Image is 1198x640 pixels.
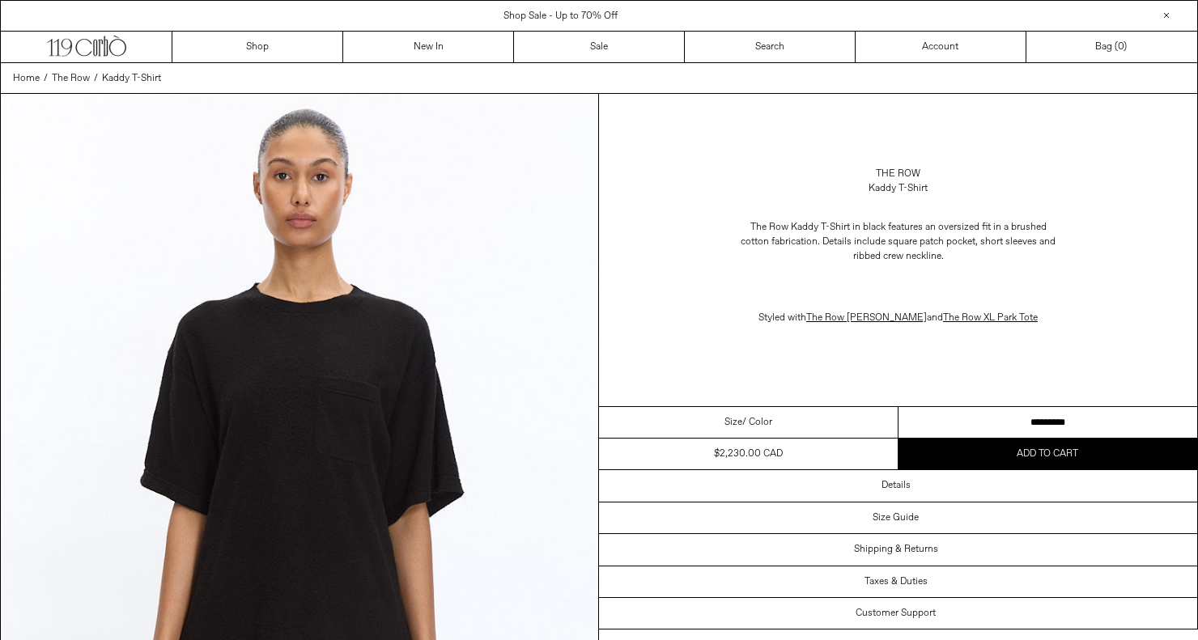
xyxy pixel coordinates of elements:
div: Kaddy T-Shirt [869,181,928,196]
span: ) [1118,40,1127,54]
p: The Row Kaddy T-Shirt in black features an oversized fit in a brushed cotton fabrication. Details... [737,212,1060,272]
div: $2,230.00 CAD [714,447,783,461]
h3: Size Guide [873,512,919,523]
h3: Taxes & Duties [865,576,928,587]
a: Shop [172,32,343,62]
span: / [94,71,98,86]
a: The Row [52,71,90,86]
a: Bag () [1026,32,1197,62]
span: Home [13,72,40,85]
a: Shop Sale - Up to 70% Off [503,10,618,23]
span: Size [724,415,742,430]
h3: Customer Support [856,608,936,619]
h3: Shipping & Returns [854,544,938,555]
a: Sale [514,32,685,62]
span: The Row [52,72,90,85]
span: 0 [1118,40,1124,53]
span: Add to cart [1017,447,1078,460]
a: New In [343,32,514,62]
a: Kaddy T-Shirt [102,71,161,86]
a: The Row [PERSON_NAME] [806,312,927,324]
a: Account [856,32,1026,62]
a: Home [13,71,40,86]
span: Styled with and [758,312,1038,324]
a: The Row [876,167,920,181]
span: / Color [742,415,772,430]
span: Kaddy T-Shirt [102,72,161,85]
h3: Details [882,480,911,491]
a: The Row XL Park Tote [943,312,1038,324]
span: / [44,71,48,86]
button: Add to cart [898,439,1198,469]
a: Search [685,32,856,62]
